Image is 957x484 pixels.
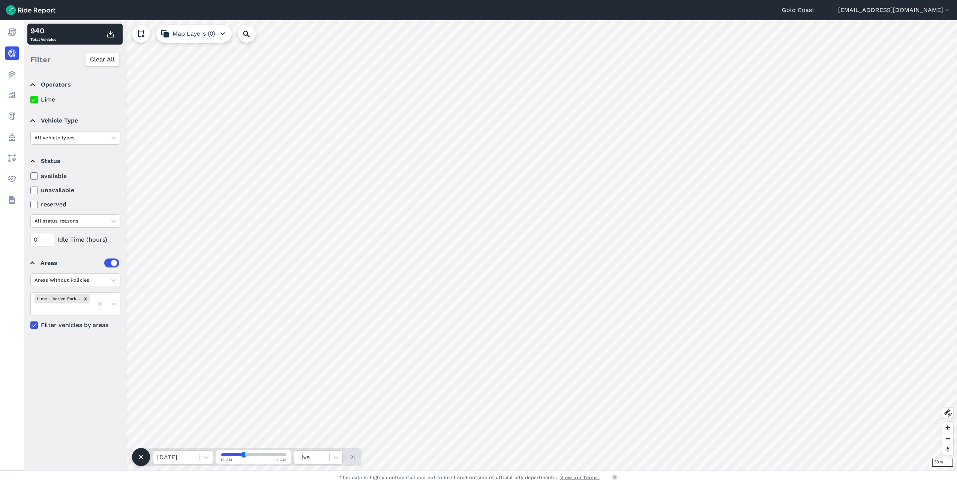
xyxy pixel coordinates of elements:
label: Lime [30,95,120,104]
a: Health [5,172,19,186]
button: Reset bearing to north [942,444,953,455]
span: 12 AM [220,457,232,463]
a: Fees [5,109,19,123]
a: Gold Coast [782,6,814,15]
button: Zoom out [942,433,953,444]
div: Areas [40,258,119,267]
div: 940 [30,25,56,36]
label: unavailable [30,186,120,195]
label: Filter vehicles by areas [30,321,120,330]
a: Heatmaps [5,67,19,81]
div: Total Vehicles [30,25,56,43]
div: 50 m [932,459,953,467]
img: Ride Report [6,5,55,15]
label: reserved [30,200,120,209]
div: Idle Time (hours) [30,233,120,246]
a: View our Terms. [560,474,600,481]
button: Map Layers (0) [156,25,232,43]
div: Remove Lime - Active Parking Pins 20M Buffer June 2025 [81,294,90,303]
button: Clear All [85,53,120,66]
summary: Vehicle Type [30,110,119,131]
summary: Areas [30,252,119,273]
div: Filter [27,48,123,71]
canvas: Map [24,20,957,471]
input: Search Location or Vehicles [238,25,268,43]
label: available [30,172,120,181]
a: Report [5,25,19,39]
span: 12 AM [275,457,287,463]
a: Analyze [5,88,19,102]
a: Policy [5,130,19,144]
summary: Status [30,151,119,172]
button: [EMAIL_ADDRESS][DOMAIN_NAME] [838,6,951,15]
span: Clear All [90,55,115,64]
a: Realtime [5,46,19,60]
button: Zoom in [942,422,953,433]
div: Lime - Active Parking Pins 20M Buffer [DATE] [34,294,81,303]
summary: Operators [30,74,119,95]
a: Areas [5,151,19,165]
a: Datasets [5,193,19,207]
